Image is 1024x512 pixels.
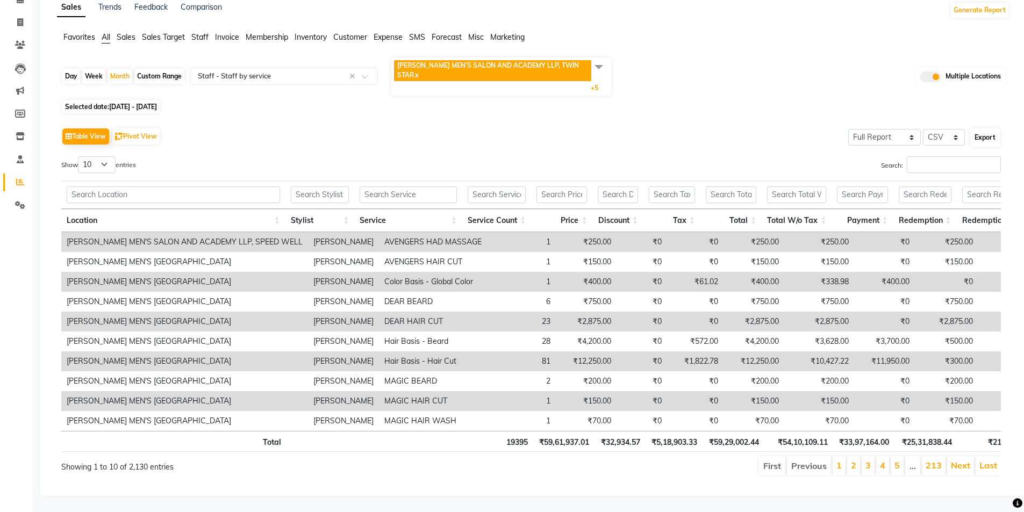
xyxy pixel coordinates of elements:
td: ₹200.00 [724,371,784,391]
input: Search Service [360,186,457,203]
td: [PERSON_NAME] MEN'S [GEOGRAPHIC_DATA] [61,292,308,312]
td: [PERSON_NAME] [308,292,379,312]
th: Payment: activate to sort column ascending [832,209,893,232]
th: Location: activate to sort column ascending [61,209,285,232]
td: ₹10,427.22 [784,351,854,371]
div: Month [108,69,132,84]
th: Service Count: activate to sort column ascending [462,209,531,232]
td: ₹150.00 [915,252,978,272]
div: Week [82,69,105,84]
th: 19395 [464,431,533,452]
a: 213 [926,460,942,471]
td: ₹0 [667,252,724,272]
td: ₹0 [854,411,915,431]
td: ₹572.00 [667,331,724,351]
td: 1 [487,411,556,431]
a: 4 [880,460,885,471]
td: ₹0 [854,312,915,331]
span: Marketing [490,32,525,42]
td: [PERSON_NAME] MEN'S [GEOGRAPHIC_DATA] [61,371,308,391]
label: Search: [881,156,1001,173]
span: Customer [333,32,367,42]
span: Misc [468,32,484,42]
td: [PERSON_NAME] [308,252,379,272]
th: ₹54,10,109.11 [764,431,833,452]
span: Expense [374,32,403,42]
th: ₹33,97,164.00 [833,431,895,452]
span: [PERSON_NAME] MEN'S SALON AND ACADEMY LLP, TWIN STAR [397,61,579,79]
button: Generate Report [951,3,1008,18]
td: ₹70.00 [784,411,854,431]
td: [PERSON_NAME] MEN'S [GEOGRAPHIC_DATA] [61,331,308,351]
span: Favorites [63,32,95,42]
a: 2 [851,460,856,471]
td: ₹150.00 [724,252,784,272]
input: Search Discount [598,186,638,203]
td: ₹0 [854,252,915,272]
td: Hair Basis - Beard [379,331,487,351]
td: ₹61.02 [667,272,724,292]
td: [PERSON_NAME] MEN'S [GEOGRAPHIC_DATA] [61,391,308,411]
td: [PERSON_NAME] [308,272,379,292]
button: Table View [62,128,109,145]
input: Search Location [67,186,280,203]
span: Sales Target [142,32,185,42]
span: All [102,32,110,42]
td: [PERSON_NAME] [308,331,379,351]
input: Search Redemption [899,186,951,203]
th: ₹5,18,903.33 [646,431,703,452]
input: Search Stylist [291,186,349,203]
div: Showing 1 to 10 of 2,130 entries [61,455,443,473]
td: ₹0 [915,272,978,292]
td: ₹0 [667,411,724,431]
td: ₹0 [617,252,667,272]
input: Search Service Count [468,186,526,203]
th: ₹32,934.57 [595,431,646,452]
th: Total [61,431,287,452]
input: Search Total W/o Tax [767,186,826,203]
td: ₹0 [617,292,667,312]
td: [PERSON_NAME] [308,391,379,411]
td: ₹750.00 [724,292,784,312]
td: 6 [487,292,556,312]
td: ₹338.98 [784,272,854,292]
td: ₹0 [617,411,667,431]
td: AVENGERS HAD MASSAGE [379,232,487,252]
th: Stylist: activate to sort column ascending [285,209,355,232]
th: Discount: activate to sort column ascending [592,209,643,232]
td: [PERSON_NAME] MEN'S [GEOGRAPHIC_DATA] [61,272,308,292]
td: ₹4,200.00 [724,331,784,351]
td: ₹1,822.78 [667,351,724,371]
input: Search Total [706,186,756,203]
td: 1 [487,272,556,292]
td: ₹0 [667,391,724,411]
label: Show entries [61,156,136,173]
td: ₹2,875.00 [784,312,854,331]
span: Forecast [432,32,462,42]
td: ₹400.00 [854,272,915,292]
td: [PERSON_NAME] [308,371,379,391]
td: ₹150.00 [724,391,784,411]
td: ₹0 [617,232,667,252]
input: Search Price [536,186,587,203]
td: ₹200.00 [556,371,617,391]
td: ₹0 [854,292,915,312]
th: Tax: activate to sort column ascending [643,209,700,232]
td: ₹300.00 [915,351,978,371]
td: MAGIC HAIR WASH [379,411,487,431]
td: 81 [487,351,556,371]
td: ₹250.00 [784,232,854,252]
td: ₹0 [617,351,667,371]
td: 1 [487,391,556,411]
td: 28 [487,331,556,351]
td: ₹70.00 [556,411,617,431]
td: ₹750.00 [915,292,978,312]
td: ₹3,628.00 [784,331,854,351]
td: ₹200.00 [784,371,854,391]
a: 3 [865,460,871,471]
td: 1 [487,232,556,252]
th: ₹25,31,838.44 [894,431,957,452]
input: Search: [907,156,1001,173]
td: ₹0 [667,371,724,391]
span: Sales [117,32,135,42]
